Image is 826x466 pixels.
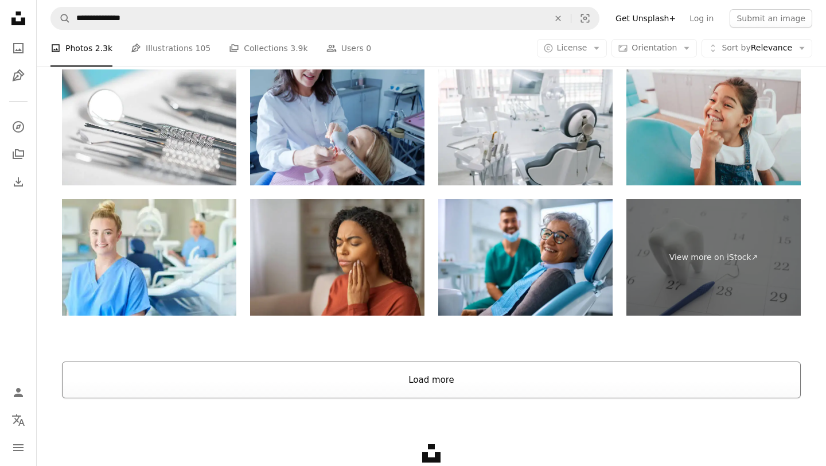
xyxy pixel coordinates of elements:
[50,7,599,30] form: Find visuals sitewide
[7,409,30,432] button: Language
[51,7,71,29] button: Search Unsplash
[250,199,424,316] img: Young Black Woman Suffering From Toothache at Home
[722,42,792,54] span: Relevance
[626,69,801,186] img: Mixed race little patient showing her perfect toothy smile while sitting dentists chair
[632,43,677,52] span: Orientation
[366,42,371,55] span: 0
[438,69,613,186] img: Modern dental drills and empty chair in the dentist's office
[626,199,801,316] a: View more on iStock↗
[250,69,424,186] img: Dentist with Patient in Dental Procedure
[7,170,30,193] a: Download History
[131,30,211,67] a: Illustrations 105
[7,115,30,138] a: Explore
[546,7,571,29] button: Clear
[7,143,30,166] a: Collections
[62,362,801,398] button: Load more
[683,9,720,28] a: Log in
[7,37,30,60] a: Photos
[229,30,307,67] a: Collections 3.9k
[702,39,812,57] button: Sort byRelevance
[7,64,30,87] a: Illustrations
[730,9,812,28] button: Submit an image
[571,7,599,29] button: Visual search
[722,43,750,52] span: Sort by
[438,199,613,316] img: Satisfied senior woman at dentist's office looking at camera.
[62,199,236,316] img: dental nurse
[537,39,607,57] button: License
[290,42,307,55] span: 3.9k
[7,436,30,459] button: Menu
[7,381,30,404] a: Log in / Sign up
[196,42,211,55] span: 105
[609,9,683,28] a: Get Unsplash+
[611,39,697,57] button: Orientation
[557,43,587,52] span: License
[326,30,372,67] a: Users 0
[62,69,236,186] img: Dentist's instruments with shallow depth of field
[7,7,30,32] a: Home — Unsplash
